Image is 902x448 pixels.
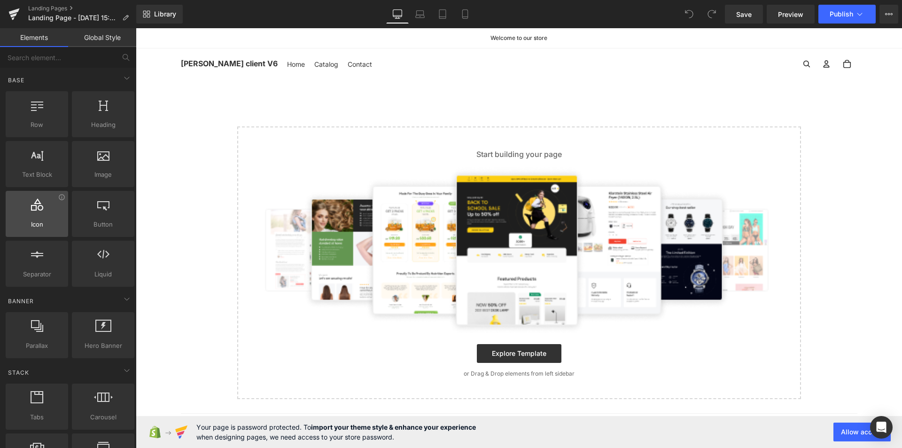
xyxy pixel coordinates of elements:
[311,423,476,431] strong: import your theme style & enhance your experience
[154,10,176,18] span: Library
[778,9,803,19] span: Preview
[75,412,132,422] span: Carousel
[147,20,174,52] a: Home
[179,31,202,41] span: Catalog
[75,269,132,279] span: Liquid
[341,316,426,335] a: Explore Template
[75,170,132,180] span: Image
[383,409,722,435] input: Email address
[207,20,241,52] a: Contact
[431,5,454,24] a: Tablet
[767,5,815,24] a: Preview
[7,76,25,85] span: Base
[7,368,30,377] span: Stack
[8,220,65,229] span: Icon
[151,31,169,41] span: Home
[879,5,898,24] button: More
[702,5,721,24] button: Redo
[8,341,65,351] span: Parallax
[8,412,65,422] span: Tabs
[45,408,137,419] p: Join our email list
[68,28,136,47] a: Global Style
[8,269,65,279] span: Separator
[386,5,409,24] a: Desktop
[28,5,136,12] a: Landing Pages
[830,10,853,18] span: Publish
[212,31,236,41] span: Contact
[7,297,35,306] span: Banner
[45,30,142,42] span: [PERSON_NAME] client V6
[818,5,876,24] button: Publish
[409,5,431,24] a: Laptop
[224,7,543,13] p: Welcome to our store
[196,422,476,442] span: Your page is password protected. To when designing pages, we need access to your store password.
[454,5,476,24] a: Mobile
[680,25,701,46] button: Open account menu
[75,341,132,351] span: Hero Banner
[680,5,699,24] button: Undo
[136,5,183,24] a: New Library
[736,9,752,19] span: Save
[661,25,681,46] button: Open search
[870,416,893,439] div: Open Intercom Messenger
[117,120,650,132] p: Start building your page
[28,14,118,22] span: Landing Page - [DATE] 15:25:34
[833,423,891,441] button: Allow access
[8,120,65,130] span: Row
[8,170,65,180] span: Text Block
[75,120,132,130] span: Heading
[117,342,650,349] p: or Drag & Drop elements from left sidebar
[701,25,722,46] button: Open cart Total items in cart: 0
[58,194,65,201] div: View Information
[699,413,717,431] button: Sign up
[45,25,142,46] a: [PERSON_NAME] client V6
[174,20,207,52] a: Catalog
[75,220,132,229] span: Button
